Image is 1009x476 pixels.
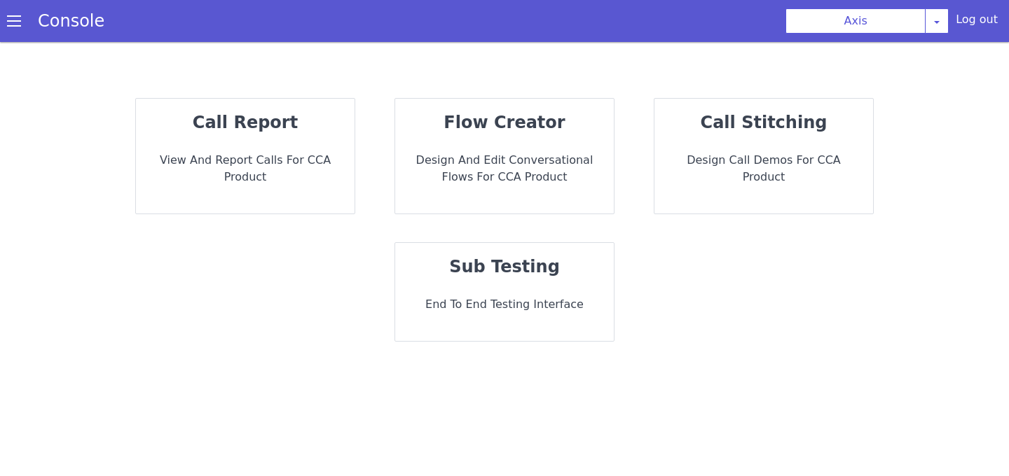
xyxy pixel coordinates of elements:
p: Design and Edit Conversational flows for CCA Product [406,152,603,185]
p: End to End Testing Interface [406,296,603,313]
p: View and report calls for CCA Product [147,152,343,185]
button: Axis [785,8,926,34]
strong: call report [193,113,298,132]
p: Design call demos for CCA Product [666,152,862,185]
div: Log out [956,11,998,34]
a: Console [21,11,121,31]
strong: sub testing [449,257,560,276]
strong: call stitching [701,113,828,132]
strong: flow creator [444,113,565,132]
